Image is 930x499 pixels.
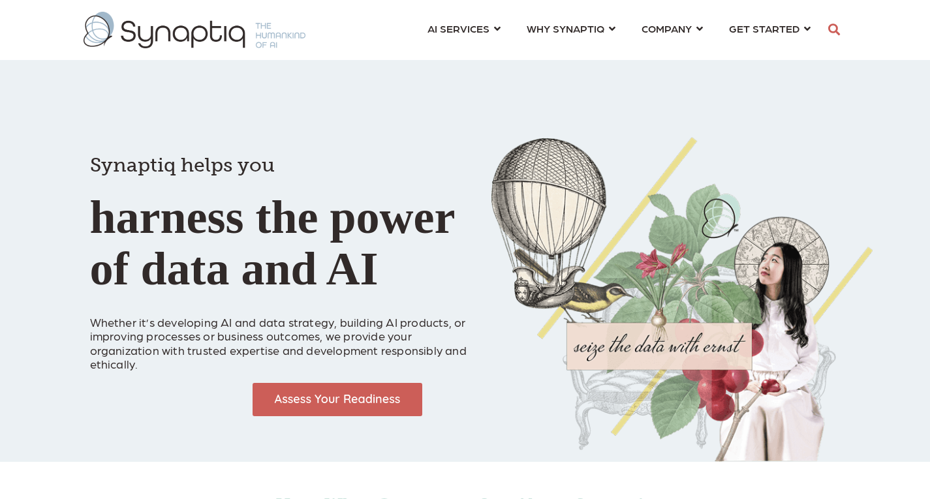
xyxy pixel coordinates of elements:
img: synaptiq logo-1 [84,12,305,48]
a: COMPANY [642,16,703,40]
img: Assess Your Readiness [253,383,422,416]
img: Collage of girl, balloon, bird, and butterfly, with seize the data with ernst text [491,137,873,462]
span: AI SERVICES [427,20,489,37]
iframe: Embedded CTA [90,383,227,416]
span: GET STARTED [729,20,799,37]
nav: menu [414,7,824,53]
span: Synaptiq helps you [90,153,275,177]
span: WHY SYNAPTIQ [527,20,604,37]
a: AI SERVICES [427,16,501,40]
p: Whether it’s developing AI and data strategy, building AI products, or improving processes or bus... [90,301,472,371]
a: WHY SYNAPTIQ [527,16,615,40]
h1: harness the power of data and AI [90,130,472,295]
a: GET STARTED [729,16,811,40]
span: COMPANY [642,20,692,37]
